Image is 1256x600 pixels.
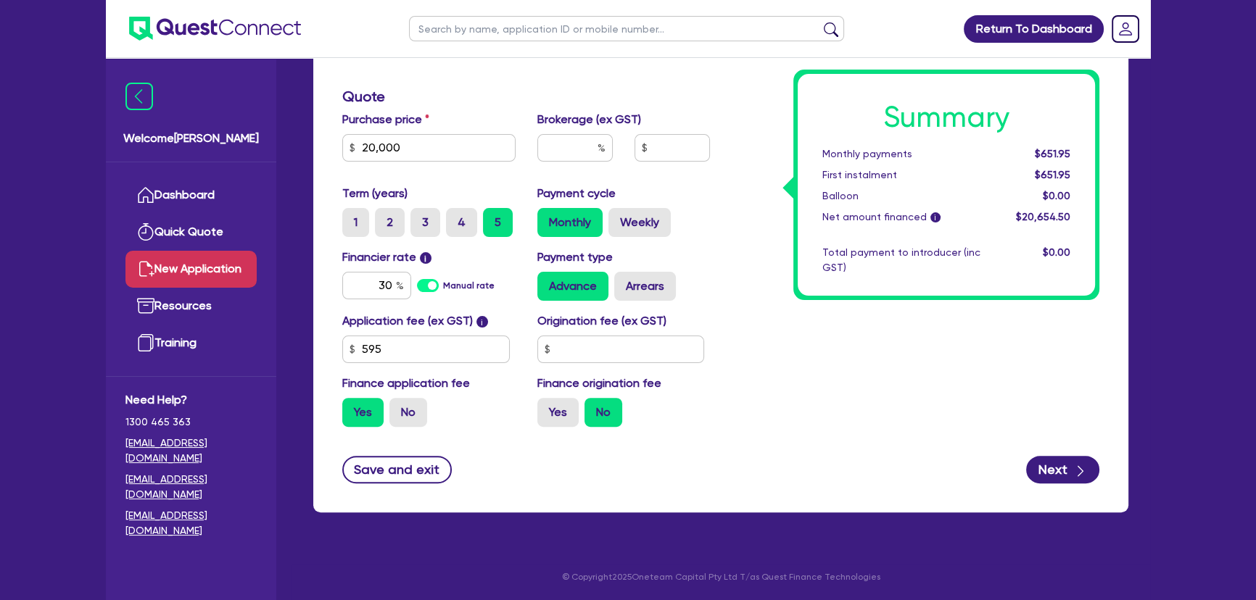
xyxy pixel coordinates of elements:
[822,100,1070,135] h1: Summary
[137,223,154,241] img: quick-quote
[584,398,622,427] label: No
[342,88,710,105] h3: Quote
[811,188,991,204] div: Balloon
[125,83,153,110] img: icon-menu-close
[1016,211,1070,222] span: $20,654.50
[125,436,257,466] a: [EMAIL_ADDRESS][DOMAIN_NAME]
[125,414,257,430] span: 1300 465 363
[446,208,477,237] label: 4
[811,245,991,275] div: Total payment to introducer (inc GST)
[420,252,431,264] span: i
[125,472,257,502] a: [EMAIL_ADDRESS][DOMAIN_NAME]
[964,15,1104,43] a: Return To Dashboard
[125,391,257,409] span: Need Help?
[1026,456,1099,483] button: Next
[125,288,257,325] a: Resources
[537,312,666,330] label: Origination fee (ex GST)
[342,375,470,392] label: Finance application fee
[1035,148,1070,159] span: $651.95
[125,251,257,288] a: New Application
[125,325,257,362] a: Training
[811,209,991,225] div: Net amount financed
[537,208,603,237] label: Monthly
[537,272,608,301] label: Advance
[137,260,154,278] img: new-application
[125,214,257,251] a: Quick Quote
[608,208,671,237] label: Weekly
[389,398,427,427] label: No
[129,17,301,41] img: quest-connect-logo-blue
[537,398,579,427] label: Yes
[537,185,616,202] label: Payment cycle
[375,208,405,237] label: 2
[1043,246,1070,258] span: $0.00
[476,316,488,328] span: i
[811,167,991,183] div: First instalment
[123,130,259,147] span: Welcome [PERSON_NAME]
[483,208,513,237] label: 5
[537,249,613,266] label: Payment type
[1035,169,1070,180] span: $651.95
[409,16,844,41] input: Search by name, application ID or mobile number...
[342,111,429,128] label: Purchase price
[342,185,408,202] label: Term (years)
[410,208,440,237] label: 3
[443,279,495,292] label: Manual rate
[125,508,257,538] a: [EMAIL_ADDRESS][DOMAIN_NAME]
[614,272,676,301] label: Arrears
[342,249,431,266] label: Financier rate
[342,312,473,330] label: Application fee (ex GST)
[930,213,941,223] span: i
[303,570,1139,583] p: © Copyright 2025 Oneteam Capital Pty Ltd T/as Quest Finance Technologies
[342,456,452,483] button: Save and exit
[1043,190,1070,201] span: $0.00
[137,334,154,351] img: training
[537,111,641,128] label: Brokerage (ex GST)
[342,398,384,427] label: Yes
[811,146,991,162] div: Monthly payments
[1107,10,1144,48] a: Dropdown toggle
[537,375,661,392] label: Finance origination fee
[125,177,257,214] a: Dashboard
[342,208,369,237] label: 1
[137,297,154,314] img: resources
